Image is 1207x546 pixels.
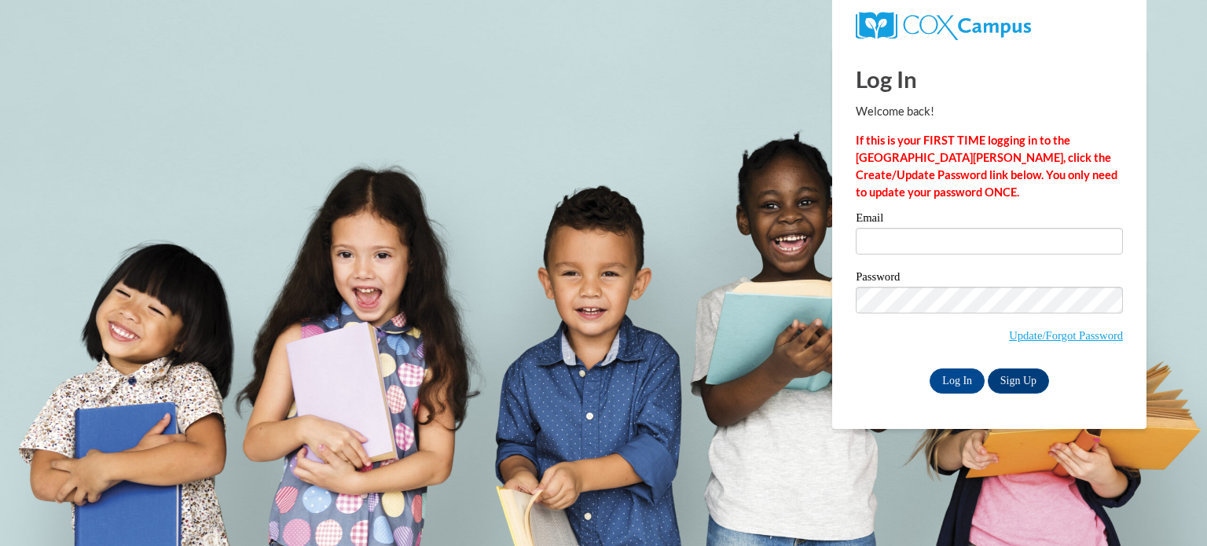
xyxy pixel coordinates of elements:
[856,103,1123,120] p: Welcome back!
[930,368,985,394] input: Log In
[988,368,1049,394] a: Sign Up
[856,134,1117,199] strong: If this is your FIRST TIME logging in to the [GEOGRAPHIC_DATA][PERSON_NAME], click the Create/Upd...
[856,12,1031,40] img: COX Campus
[1009,329,1123,342] a: Update/Forgot Password
[856,18,1031,31] a: COX Campus
[856,63,1123,95] h1: Log In
[856,212,1123,228] label: Email
[856,271,1123,287] label: Password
